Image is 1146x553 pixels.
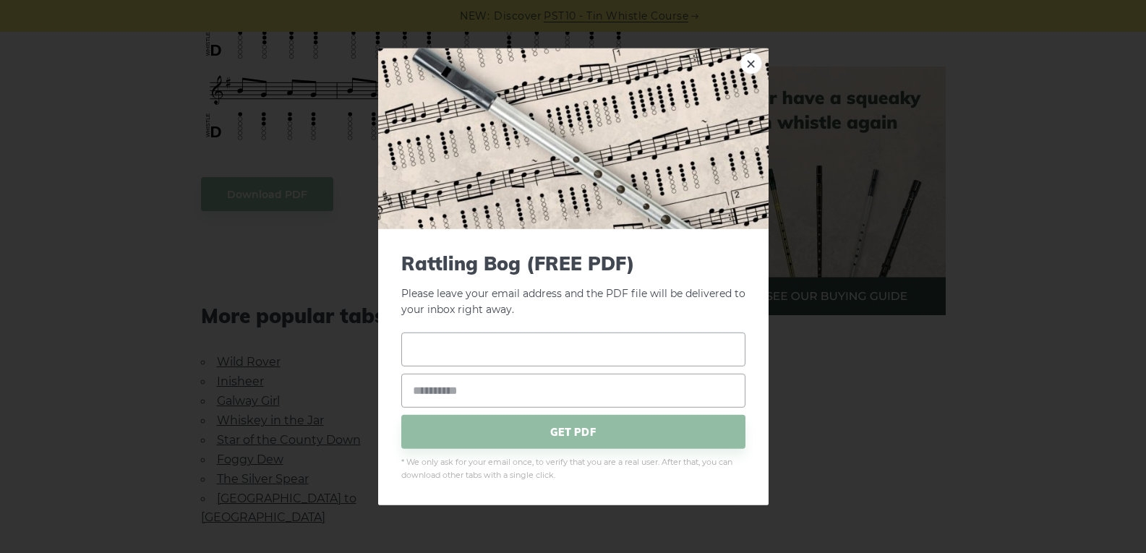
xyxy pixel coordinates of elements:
span: Rattling Bog (FREE PDF) [401,252,745,274]
span: * We only ask for your email once, to verify that you are a real user. After that, you can downlo... [401,456,745,482]
p: Please leave your email address and the PDF file will be delivered to your inbox right away. [401,252,745,318]
a: × [740,52,762,74]
span: GET PDF [401,415,745,449]
img: Tin Whistle Tab Preview [378,48,769,228]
